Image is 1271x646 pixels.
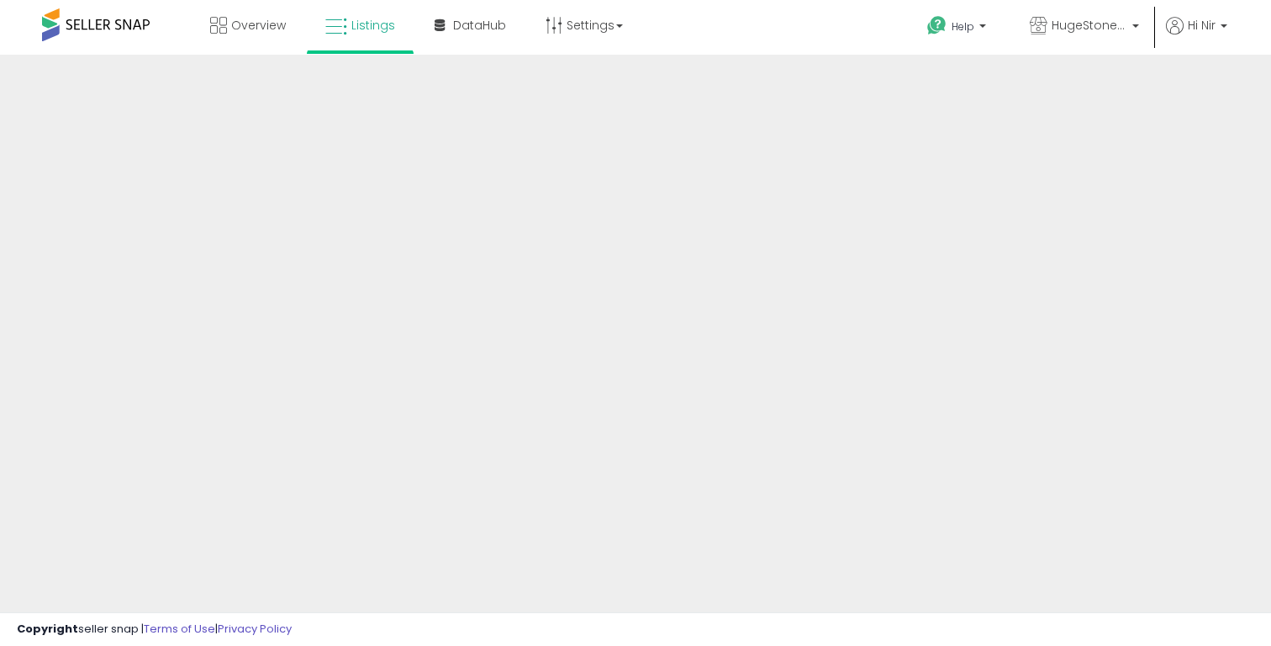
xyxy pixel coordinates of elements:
span: Hi Nir [1188,17,1216,34]
i: Get Help [926,15,947,36]
span: HugeStone Store [1052,17,1127,34]
span: DataHub [453,17,506,34]
span: Listings [351,17,395,34]
strong: Copyright [17,621,78,637]
a: Privacy Policy [218,621,292,637]
a: Hi Nir [1166,17,1227,55]
span: Overview [231,17,286,34]
a: Help [914,3,1003,55]
span: Help [952,19,974,34]
div: seller snap | | [17,622,292,638]
a: Terms of Use [144,621,215,637]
